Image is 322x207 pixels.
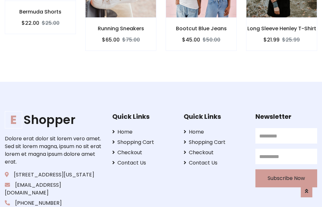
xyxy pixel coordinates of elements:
del: $75.00 [122,36,140,43]
a: Shopping Cart [112,138,174,146]
p: [STREET_ADDRESS][US_STATE] [5,171,102,179]
span: E [5,111,22,128]
h6: Running Sneakers [86,25,156,32]
h1: Shopper [5,113,102,127]
a: Contact Us [112,159,174,167]
a: Home [112,128,174,136]
a: Contact Us [184,159,245,167]
a: Shopping Cart [184,138,245,146]
p: [PHONE_NUMBER] [5,199,102,207]
h6: $65.00 [102,37,120,43]
h5: Quick Links [112,113,174,120]
button: Subscribe Now [255,169,317,187]
h6: $21.99 [263,37,280,43]
h6: $22.00 [22,20,39,26]
a: Checkout [112,149,174,156]
p: Dolore erat dolor sit lorem vero amet. Sed sit lorem magna, ipsum no sit erat lorem et magna ipsu... [5,135,102,166]
a: Home [184,128,245,136]
a: Checkout [184,149,245,156]
del: $50.00 [203,36,220,43]
del: $25.00 [42,19,60,27]
h5: Newsletter [255,113,317,120]
h6: Long Sleeve Henley T-Shirt [246,25,317,32]
a: EShopper [5,113,102,127]
h6: Bermuda Shorts [5,9,76,15]
h6: Bootcut Blue Jeans [166,25,236,32]
h6: $45.00 [182,37,200,43]
del: $25.99 [282,36,300,43]
p: [EMAIL_ADDRESS][DOMAIN_NAME] [5,181,102,197]
h5: Quick Links [184,113,245,120]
